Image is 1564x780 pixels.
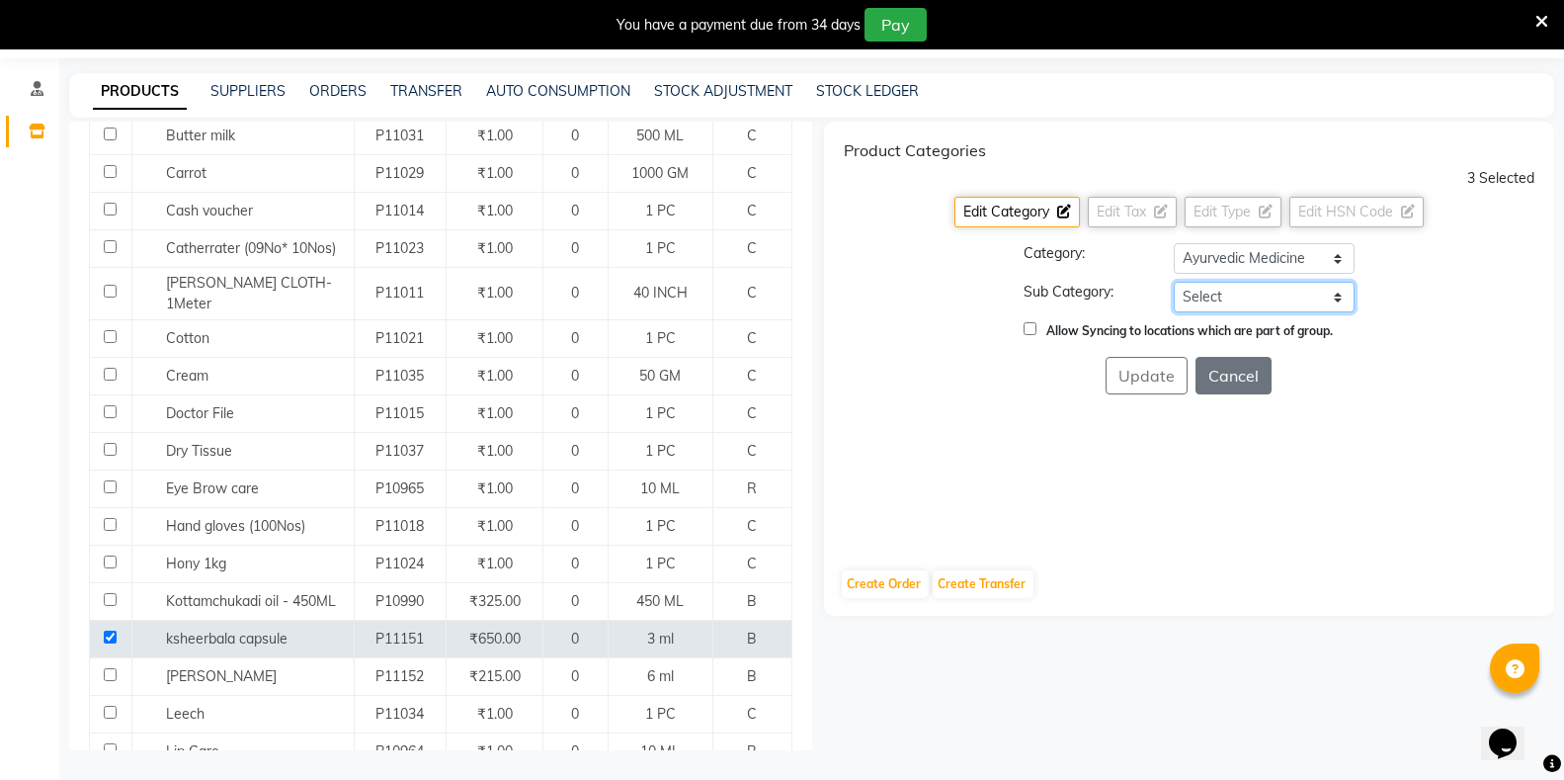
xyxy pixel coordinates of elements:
[747,517,757,535] span: C
[645,517,676,535] span: 1 PC
[631,164,689,182] span: 1000 GM
[477,742,513,760] span: ₹1.00
[469,667,521,685] span: ₹215.00
[210,82,286,100] a: SUPPLIERS
[747,555,757,572] span: C
[375,329,424,347] span: P11021
[645,705,676,723] span: 1 PC
[166,705,205,723] span: Leech
[375,442,424,460] span: P11037
[640,742,680,760] span: 10 ML
[375,667,424,685] span: P11152
[166,630,288,648] span: ksheerbala capsule
[844,141,986,160] h6: Product Categories
[375,592,424,610] span: P10990
[747,742,757,760] span: R
[166,479,259,497] span: Eye Brow care
[847,576,921,591] span: Create Order
[375,479,424,497] span: P10965
[166,592,336,610] span: Kottamchukadi oil - 450ML
[633,284,688,302] span: 40 INCH
[1194,203,1251,220] span: Edit Type
[469,592,521,610] span: ₹325.00
[747,367,757,385] span: C
[477,284,513,302] span: ₹1.00
[166,742,219,760] span: Lip Care
[166,164,206,182] span: Carrot
[645,555,676,572] span: 1 PC
[571,705,579,723] span: 0
[747,164,757,182] span: C
[375,705,424,723] span: P11034
[1185,197,1281,227] button: Edit Type
[636,127,684,144] span: 500 ML
[166,367,208,385] span: Cream
[816,82,919,100] a: STOCK LEDGER
[309,82,367,100] a: ORDERS
[747,202,757,219] span: C
[477,367,513,385] span: ₹1.00
[166,517,305,535] span: Hand gloves (100Nos)
[375,127,424,144] span: P11031
[375,202,424,219] span: P11014
[571,202,579,219] span: 0
[571,592,579,610] span: 0
[645,404,676,422] span: 1 PC
[645,329,676,347] span: 1 PC
[640,479,680,497] span: 10 ML
[93,74,187,110] a: PRODUCTS
[747,127,757,144] span: C
[1024,243,1144,264] div: Category:
[571,517,579,535] span: 0
[747,329,757,347] span: C
[571,630,579,648] span: 0
[938,576,1026,591] span: Create Transfer
[375,404,424,422] span: P11015
[477,517,513,535] span: ₹1.00
[747,442,757,460] span: C
[571,742,579,760] span: 0
[477,705,513,723] span: ₹1.00
[166,127,235,144] span: Butter milk
[477,404,513,422] span: ₹1.00
[375,367,424,385] span: P11035
[1195,357,1272,394] button: Cancel
[477,202,513,219] span: ₹1.00
[747,404,757,422] span: C
[375,630,424,648] span: P11151
[166,404,234,422] span: Doctor File
[636,592,684,610] span: 450 ML
[654,82,792,100] a: STOCK ADJUSTMENT
[639,367,681,385] span: 50 GM
[571,164,579,182] span: 0
[166,667,277,685] span: [PERSON_NAME]
[571,442,579,460] span: 0
[375,239,424,257] span: P11023
[645,442,676,460] span: 1 PC
[166,442,232,460] span: Dry Tissue
[486,82,630,100] a: AUTO CONSUMPTION
[477,479,513,497] span: ₹1.00
[375,164,424,182] span: P11029
[645,202,676,219] span: 1 PC
[963,203,1049,220] span: Edit Category
[375,284,424,302] span: P11011
[747,667,757,685] span: B
[645,239,676,257] span: 1 PC
[375,555,424,572] span: P11024
[477,329,513,347] span: ₹1.00
[617,15,861,36] div: You have a payment due from 34 days
[1289,197,1424,227] button: Edit HSN Code
[166,202,253,219] span: Cash voucher
[1024,282,1144,303] div: Sub Category:
[571,555,579,572] span: 0
[477,555,513,572] span: ₹1.00
[375,517,424,535] span: P11018
[954,197,1080,227] button: Edit Category
[864,8,927,42] button: Pay
[1481,701,1544,760] iframe: chat widget
[1036,323,1333,338] label: Allow Syncing to locations which are part of group.
[747,284,757,302] span: C
[647,630,674,648] span: 3 ml
[1298,203,1393,220] span: Edit HSN Code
